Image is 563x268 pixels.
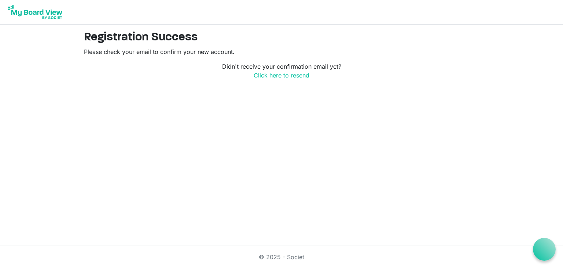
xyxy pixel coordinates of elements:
[84,62,479,80] p: Didn't receive your confirmation email yet?
[6,3,65,21] img: My Board View Logo
[254,72,309,79] a: Click here to resend
[259,253,304,261] a: © 2025 - Societ
[84,30,479,44] h2: Registration Success
[84,47,479,56] p: Please check your email to confirm your new account.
